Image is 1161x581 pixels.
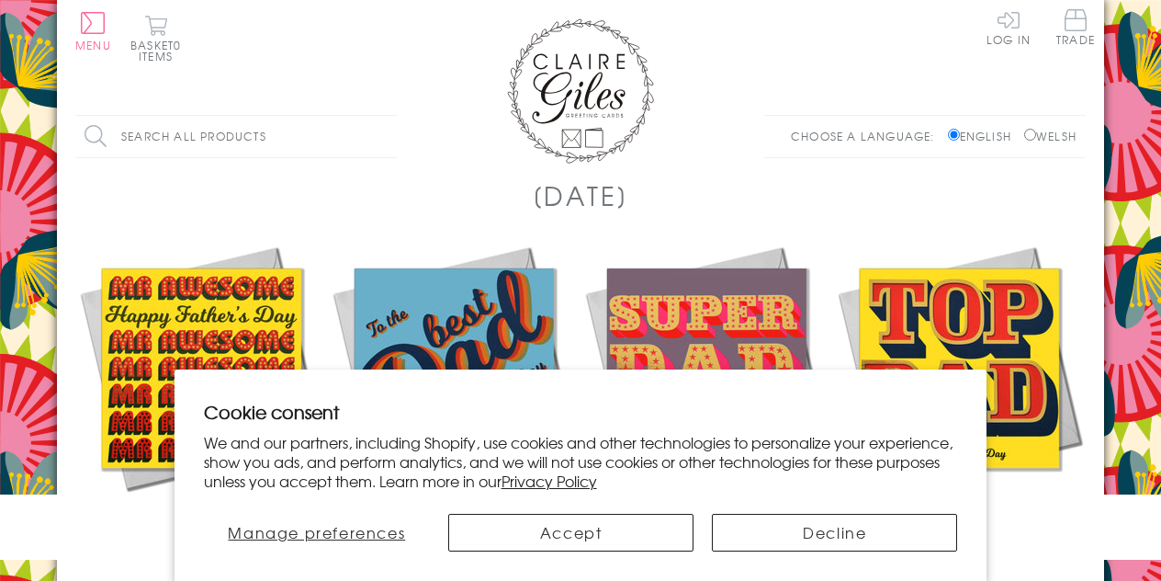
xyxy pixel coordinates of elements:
[204,433,958,490] p: We and our partners, including Shopify, use cookies and other technologies to personalize your ex...
[507,18,654,164] img: Claire Giles Greetings Cards
[1056,9,1095,45] span: Trade
[580,242,833,495] img: Father's Day Card, Super Dad, text foiled in shiny gold
[328,242,580,561] a: Father's Day Card, Best Dad, text foiled in shiny gold £3.50 Add to Basket
[75,37,111,53] span: Menu
[228,521,405,543] span: Manage preferences
[139,37,181,64] span: 0 items
[378,116,397,157] input: Search
[75,242,328,561] a: Father's Day Card, Mr Awesome, text foiled in shiny gold £3.50 Add to Basket
[712,514,957,552] button: Decline
[948,128,1020,144] label: English
[580,242,833,561] a: Father's Day Card, Super Dad, text foiled in shiny gold £3.50 Add to Basket
[791,128,944,144] p: Choose a language:
[533,177,629,214] h1: [DATE]
[204,514,430,552] button: Manage preferences
[833,242,1086,561] a: Father's Day Card, Top Dad, text foiled in shiny gold £3.50 Add to Basket
[1024,129,1036,141] input: Welsh
[1024,128,1076,144] label: Welsh
[448,514,693,552] button: Accept
[204,399,958,425] h2: Cookie consent
[75,12,111,51] button: Menu
[986,9,1031,45] a: Log In
[75,116,397,157] input: Search all products
[502,470,597,492] a: Privacy Policy
[75,242,328,495] img: Father's Day Card, Mr Awesome, text foiled in shiny gold
[1056,9,1095,49] a: Trade
[833,242,1086,495] img: Father's Day Card, Top Dad, text foiled in shiny gold
[130,15,181,62] button: Basket0 items
[328,242,580,495] img: Father's Day Card, Best Dad, text foiled in shiny gold
[948,129,960,141] input: English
